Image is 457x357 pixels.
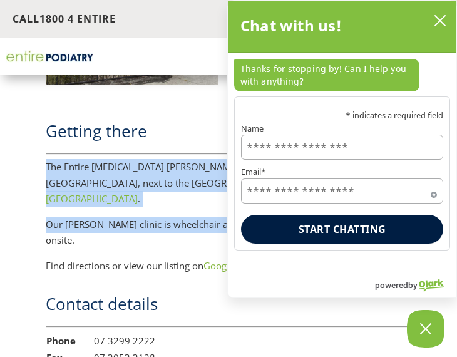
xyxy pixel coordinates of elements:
[375,274,456,297] a: Powered by Olark
[241,135,443,160] input: Name
[240,13,342,38] h2: Chat with us!
[234,59,419,91] p: Thanks for stopping by! Can I help you with anything?
[430,11,450,30] button: close chatbox
[408,277,418,293] span: by
[46,258,411,274] p: Find directions or view our listing on .
[13,11,228,28] p: Call
[241,168,443,176] label: Email*
[241,125,443,133] label: Name
[46,120,411,148] h2: Getting there
[375,277,408,293] span: powered
[241,215,443,244] button: Start chatting
[431,189,437,195] span: Required field
[46,217,411,258] p: Our [PERSON_NAME] clinic is wheelchair accessible, with ample parking available onsite.
[93,333,272,350] td: 07 3299 2222
[46,334,76,347] strong: Phone
[241,178,443,204] input: Email
[203,259,260,272] a: Google Maps
[46,159,411,217] p: The Entire [MEDICAL_DATA] [PERSON_NAME] clinic is located on [GEOGRAPHIC_DATA], next to the [GEOG...
[46,292,411,321] h2: Contact details
[241,111,443,120] p: * indicates a required field
[228,53,456,96] div: chat
[407,310,444,348] button: Close Chatbox
[39,12,116,26] a: 1800 4 ENTIRE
